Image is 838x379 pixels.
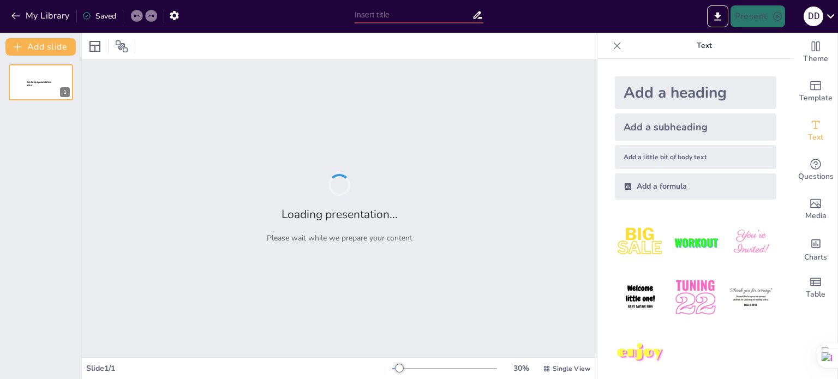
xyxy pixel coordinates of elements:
div: Change the overall theme [794,33,837,72]
img: 6.jpeg [726,272,776,323]
span: Charts [804,251,827,263]
img: 2.jpeg [670,217,721,268]
div: Add images, graphics, shapes or video [794,190,837,229]
span: Single View [553,364,590,373]
div: Get real-time input from your audience [794,151,837,190]
button: Export to PowerPoint [707,5,728,27]
span: Table [806,288,825,300]
p: Please wait while we prepare your content [267,233,412,243]
div: Add charts and graphs [794,229,837,268]
img: 4.jpeg [615,272,666,323]
div: 1 [60,87,70,97]
div: Saved [82,11,116,21]
div: 30 % [508,363,534,374]
button: My Library [8,7,74,25]
span: Position [115,40,128,53]
span: Theme [803,53,828,65]
div: Layout [86,38,104,55]
div: Add a formula [615,173,776,200]
div: 1 [9,64,73,100]
div: Add a subheading [615,113,776,141]
div: Add ready made slides [794,72,837,111]
button: Present [731,5,785,27]
span: Sendsteps presentation editor [27,81,51,87]
img: 1.jpeg [615,217,666,268]
button: Add slide [5,38,76,56]
span: Template [799,92,833,104]
img: 7.jpeg [615,328,666,378]
p: Text [626,33,783,59]
h2: Loading presentation... [282,207,398,222]
span: Questions [798,171,834,183]
div: Slide 1 / 1 [86,363,392,374]
input: Insert title [355,7,472,23]
div: Add a table [794,268,837,308]
div: d d [804,7,823,26]
img: 5.jpeg [670,272,721,323]
img: 3.jpeg [726,217,776,268]
span: Media [805,210,827,222]
button: d d [804,5,823,27]
span: Text [808,131,823,143]
div: Add a heading [615,76,776,109]
div: Add a little bit of body text [615,145,776,169]
div: Add text boxes [794,111,837,151]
